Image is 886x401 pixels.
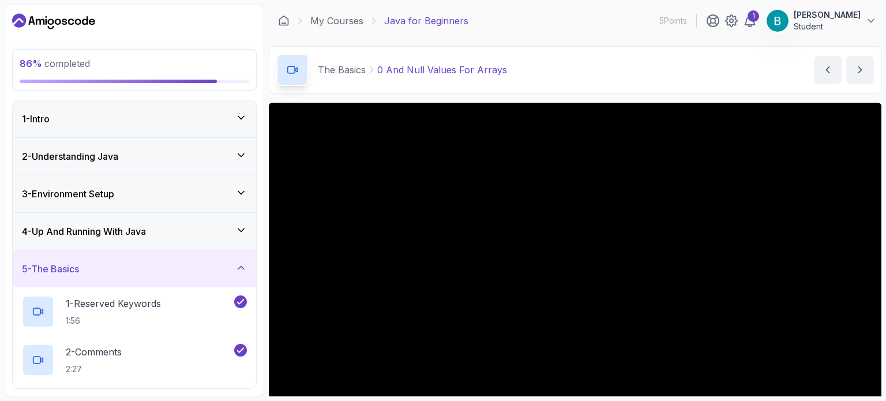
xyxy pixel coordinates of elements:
[13,175,256,212] button: 3-Environment Setup
[20,58,90,69] span: completed
[22,187,114,201] h3: 3 - Environment Setup
[66,363,122,375] p: 2:27
[743,14,757,28] a: 1
[66,297,161,310] p: 1 - Reserved Keywords
[22,224,146,238] h3: 4 - Up And Running With Java
[318,63,366,77] p: The Basics
[13,100,256,137] button: 1-Intro
[310,14,363,28] a: My Courses
[22,344,247,376] button: 2-Comments2:27
[20,58,42,69] span: 86 %
[13,250,256,287] button: 5-The Basics
[766,9,877,32] button: user profile image[PERSON_NAME]Student
[384,14,468,28] p: Java for Beginners
[377,63,507,77] p: 0 And Null Values For Arrays
[814,56,842,84] button: previous content
[794,9,861,21] p: [PERSON_NAME]
[13,138,256,175] button: 2-Understanding Java
[767,10,789,32] img: user profile image
[748,10,759,22] div: 1
[66,345,122,359] p: 2 - Comments
[22,262,79,276] h3: 5 - The Basics
[846,56,874,84] button: next content
[66,315,161,327] p: 1:56
[794,21,861,32] p: Student
[22,149,118,163] h3: 2 - Understanding Java
[659,15,687,27] p: 5 Points
[12,12,95,31] a: Dashboard
[22,295,247,328] button: 1-Reserved Keywords1:56
[13,213,256,250] button: 4-Up And Running With Java
[278,15,290,27] a: Dashboard
[22,112,50,126] h3: 1 - Intro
